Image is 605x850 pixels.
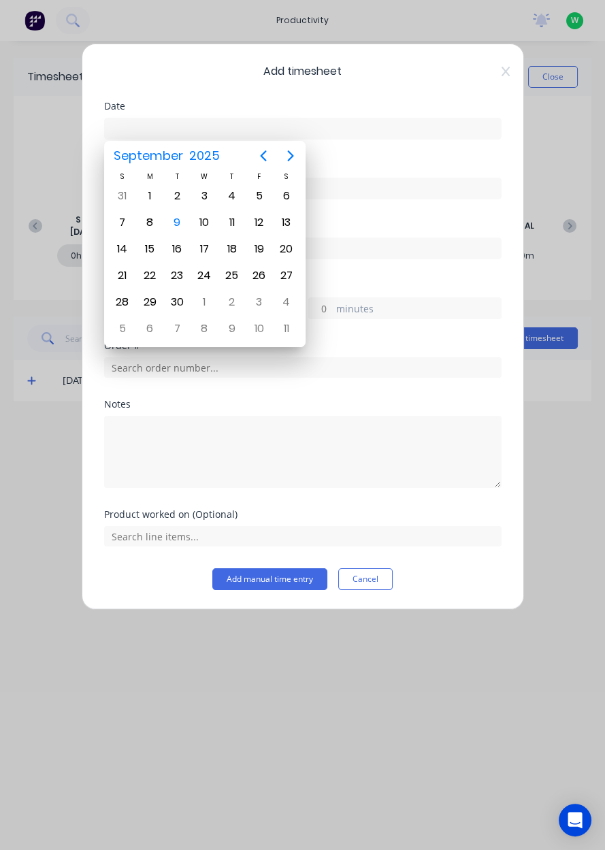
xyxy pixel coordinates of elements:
button: Cancel [338,568,393,590]
div: Wednesday, September 17, 2025 [194,239,214,259]
div: Date [104,101,502,111]
div: Order # [104,341,502,350]
div: Sunday, September 7, 2025 [112,212,133,233]
div: Saturday, September 6, 2025 [276,186,297,206]
div: Wednesday, October 1, 2025 [194,292,214,312]
button: Next page [277,142,304,169]
span: September [111,144,186,168]
div: Sunday, September 28, 2025 [112,292,133,312]
div: S [109,171,136,182]
div: Monday, September 8, 2025 [140,212,160,233]
div: Thursday, September 25, 2025 [222,265,242,286]
div: Saturday, September 27, 2025 [276,265,297,286]
div: F [246,171,273,182]
div: Saturday, October 11, 2025 [276,318,297,339]
div: Tuesday, September 2, 2025 [167,186,187,206]
div: Tuesday, September 16, 2025 [167,239,187,259]
div: Saturday, September 13, 2025 [276,212,297,233]
div: Friday, September 26, 2025 [249,265,269,286]
div: Sunday, October 5, 2025 [112,318,133,339]
div: Product worked on (Optional) [104,510,502,519]
div: Saturday, October 4, 2025 [276,292,297,312]
div: Notes [104,399,502,409]
div: Monday, September 29, 2025 [140,292,160,312]
div: T [163,171,191,182]
div: Wednesday, September 24, 2025 [194,265,214,286]
input: 0 [309,298,333,318]
button: Add manual time entry [212,568,327,590]
input: Search order number... [104,357,502,378]
div: Monday, September 22, 2025 [140,265,160,286]
button: Previous page [250,142,277,169]
div: Wednesday, October 8, 2025 [194,318,214,339]
div: Sunday, September 21, 2025 [112,265,133,286]
div: Thursday, September 11, 2025 [222,212,242,233]
div: T [218,171,245,182]
div: Monday, October 6, 2025 [140,318,160,339]
div: Thursday, September 4, 2025 [222,186,242,206]
button: September2025 [105,144,229,168]
div: Tuesday, September 30, 2025 [167,292,187,312]
label: minutes [336,301,501,318]
div: Friday, September 12, 2025 [249,212,269,233]
span: Add timesheet [104,63,502,80]
div: Sunday, August 31, 2025 [112,186,133,206]
div: Friday, October 10, 2025 [249,318,269,339]
div: Wednesday, September 3, 2025 [194,186,214,206]
div: Friday, September 19, 2025 [249,239,269,259]
div: S [273,171,300,182]
div: M [136,171,163,182]
div: Thursday, September 18, 2025 [222,239,242,259]
div: Sunday, September 14, 2025 [112,239,133,259]
div: Wednesday, September 10, 2025 [194,212,214,233]
div: W [191,171,218,182]
div: Thursday, October 9, 2025 [222,318,242,339]
div: Friday, October 3, 2025 [249,292,269,312]
div: Open Intercom Messenger [559,804,591,836]
span: 2025 [186,144,223,168]
div: Saturday, September 20, 2025 [276,239,297,259]
input: Search line items... [104,526,502,546]
div: Thursday, October 2, 2025 [222,292,242,312]
div: Tuesday, October 7, 2025 [167,318,187,339]
div: Friday, September 5, 2025 [249,186,269,206]
div: Monday, September 15, 2025 [140,239,160,259]
div: Monday, September 1, 2025 [140,186,160,206]
div: Today, Tuesday, September 9, 2025 [167,212,187,233]
div: Tuesday, September 23, 2025 [167,265,187,286]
